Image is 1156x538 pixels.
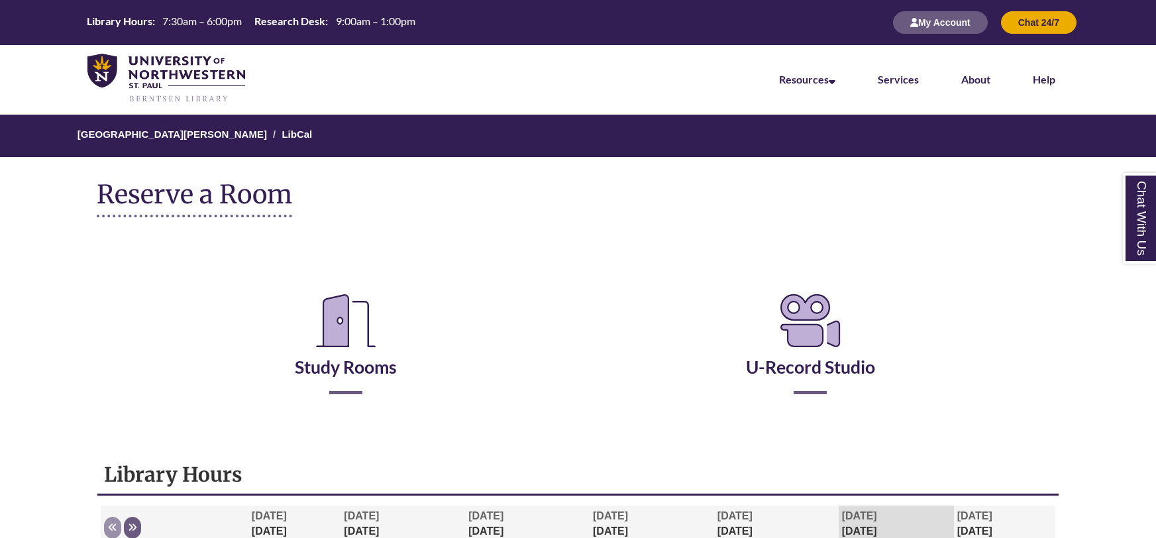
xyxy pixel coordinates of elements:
[717,510,753,521] span: [DATE]
[893,17,988,28] a: My Account
[81,14,157,28] th: Library Hours:
[468,510,503,521] span: [DATE]
[878,73,919,85] a: Services
[957,510,992,521] span: [DATE]
[842,510,877,521] span: [DATE]
[249,14,330,28] th: Research Desk:
[97,250,1059,433] div: Reserve a Room
[81,14,420,30] table: Hours Today
[78,129,267,140] a: [GEOGRAPHIC_DATA][PERSON_NAME]
[779,73,835,85] a: Resources
[282,129,312,140] a: LibCal
[81,14,420,31] a: Hours Today
[961,73,990,85] a: About
[252,510,287,521] span: [DATE]
[162,15,242,27] span: 7:30am – 6:00pm
[295,323,397,378] a: Study Rooms
[104,462,1052,487] h1: Library Hours
[746,323,875,378] a: U-Record Studio
[1033,73,1055,85] a: Help
[97,180,292,217] h1: Reserve a Room
[893,11,988,34] button: My Account
[1001,17,1077,28] a: Chat 24/7
[87,54,245,103] img: UNWSP Library Logo
[344,510,379,521] span: [DATE]
[1001,11,1077,34] button: Chat 24/7
[593,510,628,521] span: [DATE]
[336,15,415,27] span: 9:00am – 1:00pm
[97,115,1059,157] nav: Breadcrumb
